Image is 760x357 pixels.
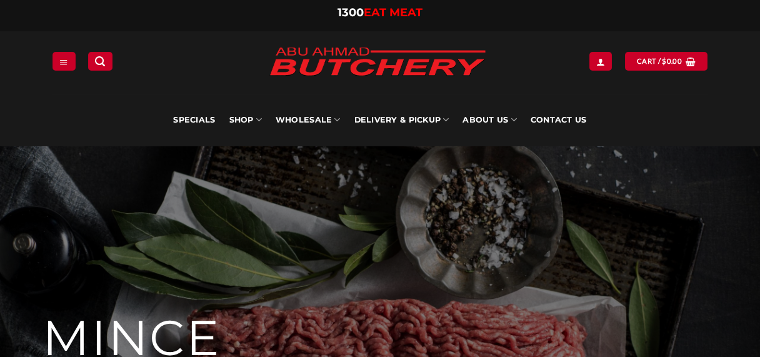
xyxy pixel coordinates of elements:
span: 1300 [337,6,364,19]
a: About Us [462,94,516,146]
span: EAT MEAT [364,6,422,19]
a: Menu [52,52,75,70]
a: Search [88,52,112,70]
a: Wholesale [276,94,341,146]
a: 1300EAT MEAT [337,6,422,19]
a: Contact Us [531,94,587,146]
img: Abu Ahmad Butchery [259,39,496,86]
a: View cart [625,52,707,70]
a: SHOP [229,94,262,146]
span: $ [662,56,666,67]
a: Login [589,52,612,70]
span: Cart / [637,56,682,67]
a: Specials [173,94,215,146]
a: Delivery & Pickup [354,94,449,146]
bdi: 0.00 [662,57,682,65]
